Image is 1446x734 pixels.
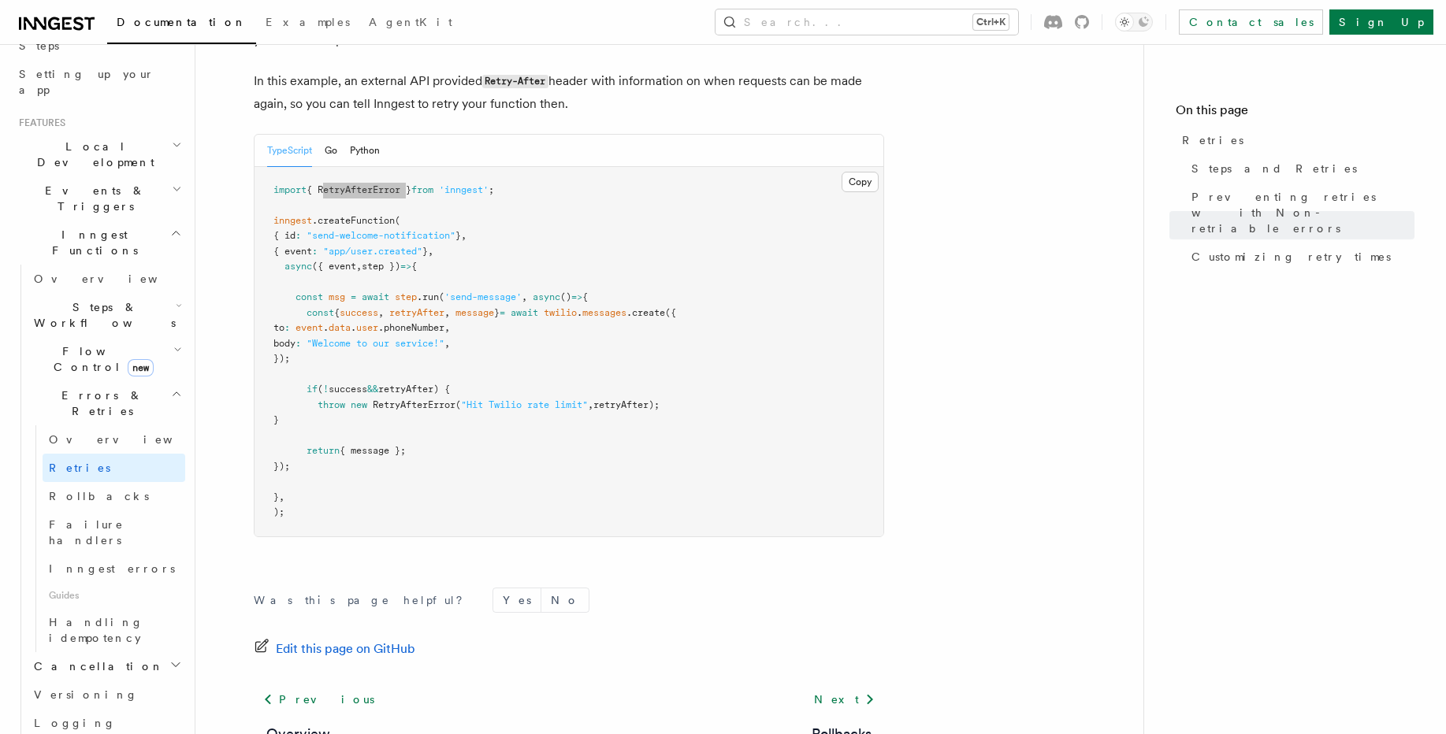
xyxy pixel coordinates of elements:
[1329,9,1433,35] a: Sign Up
[273,322,284,333] span: to
[13,221,185,265] button: Inngest Functions
[329,291,345,302] span: msg
[439,184,489,195] span: 'inngest'
[577,307,582,318] span: .
[494,307,500,318] span: }
[482,75,548,88] code: Retry-After
[350,135,380,167] button: Python
[367,384,378,395] span: &&
[428,246,433,257] span: ,
[323,322,329,333] span: .
[28,381,185,425] button: Errors & Retries
[444,307,450,318] span: ,
[395,291,417,302] span: step
[444,338,450,349] span: ,
[461,399,588,410] span: "Hit Twilio rate limit"
[665,307,676,318] span: ({
[1191,161,1357,176] span: Steps and Retries
[356,261,362,272] span: ,
[1185,243,1414,271] a: Customizing retry times
[254,592,474,608] p: Was this page helpful?
[588,399,593,410] span: ,
[1176,101,1414,126] h4: On this page
[19,68,154,96] span: Setting up your app
[1115,13,1153,32] button: Toggle dark mode
[273,246,312,257] span: { event
[273,184,307,195] span: import
[323,384,329,395] span: !
[43,482,185,510] a: Rollbacks
[254,685,384,714] a: Previous
[273,414,279,425] span: }
[626,307,665,318] span: .create
[522,291,527,302] span: ,
[444,322,450,333] span: ,
[1179,9,1323,35] a: Contact sales
[541,588,589,612] button: No
[356,322,378,333] span: user
[43,510,185,554] a: Failure handlers
[400,261,411,272] span: =>
[582,307,626,318] span: messages
[49,616,143,644] span: Handling idempotency
[49,518,124,547] span: Failure handlers
[107,5,256,44] a: Documentation
[359,5,462,43] a: AgentKit
[43,554,185,583] a: Inngest errors
[307,384,318,395] span: if
[378,322,444,333] span: .phoneNumber
[307,307,334,318] span: const
[455,399,461,410] span: (
[254,638,415,660] a: Edit this page on GitHub
[284,322,290,333] span: :
[455,307,494,318] span: message
[1191,249,1391,265] span: Customizing retry times
[325,135,337,167] button: Go
[493,588,541,612] button: Yes
[273,461,290,472] span: });
[318,384,323,395] span: (
[28,299,176,331] span: Steps & Workflows
[296,322,323,333] span: event
[276,638,415,660] span: Edit this page on GitHub
[28,343,173,375] span: Flow Control
[13,227,170,258] span: Inngest Functions
[43,454,185,482] a: Retries
[13,132,185,176] button: Local Development
[307,445,340,456] span: return
[422,246,428,257] span: }
[43,583,185,608] span: Guides
[378,307,384,318] span: ,
[312,215,395,226] span: .createFunction
[273,491,279,502] span: }
[351,399,367,410] span: new
[28,658,164,674] span: Cancellation
[582,291,588,302] span: {
[296,291,323,302] span: const
[444,291,522,302] span: 'send-message'
[49,562,175,575] span: Inngest errors
[273,215,312,226] span: inngest
[369,16,452,28] span: AgentKit
[117,16,247,28] span: Documentation
[334,307,340,318] span: {
[49,490,149,502] span: Rollbacks
[13,60,185,104] a: Setting up your app
[128,359,154,376] span: new
[511,307,538,318] span: await
[13,183,172,214] span: Events & Triggers
[805,685,884,714] a: Next
[411,261,417,272] span: {
[296,230,301,241] span: :
[417,291,439,302] span: .run
[296,338,301,349] span: :
[49,462,110,474] span: Retries
[373,399,455,410] span: RetryAfterError
[329,322,351,333] span: data
[256,5,359,43] a: Examples
[489,184,494,195] span: ;
[461,230,467,241] span: ,
[351,291,356,302] span: =
[13,139,172,170] span: Local Development
[34,717,116,729] span: Logging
